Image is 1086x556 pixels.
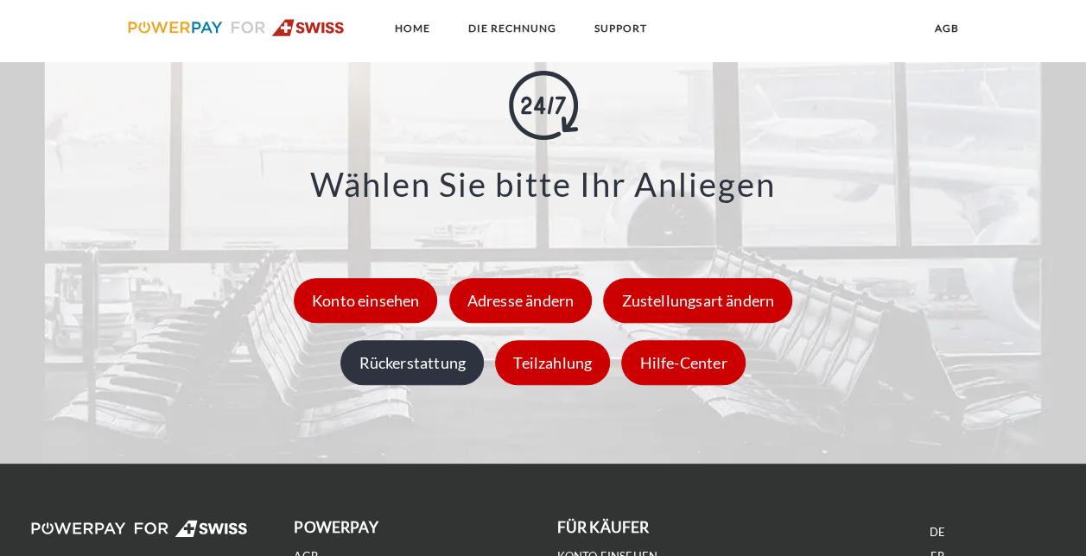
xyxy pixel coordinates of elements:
[31,520,248,537] img: logo-swiss-white.svg
[495,340,610,385] div: Teilzahlung
[603,278,792,323] div: Zustellungsart ändern
[336,353,488,372] a: Rückerstattung
[340,340,484,385] div: Rückerstattung
[449,278,593,323] div: Adresse ändern
[294,278,438,323] div: Konto einsehen
[289,291,442,310] a: Konto einsehen
[621,340,745,385] div: Hilfe-Center
[617,353,749,372] a: Hilfe-Center
[76,168,1010,201] h3: Wählen Sie bitte Ihr Anliegen
[380,13,445,44] a: Home
[491,353,614,372] a: Teilzahlung
[599,291,797,310] a: Zustellungsart ändern
[580,13,662,44] a: SUPPORT
[557,518,650,536] b: FÜR KÄUFER
[294,518,378,536] b: POWERPAY
[454,13,571,44] a: DIE RECHNUNG
[919,13,973,44] a: agb
[509,72,578,141] img: online-shopping.svg
[930,525,945,540] a: DE
[128,19,345,36] img: logo-swiss.svg
[445,291,597,310] a: Adresse ändern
